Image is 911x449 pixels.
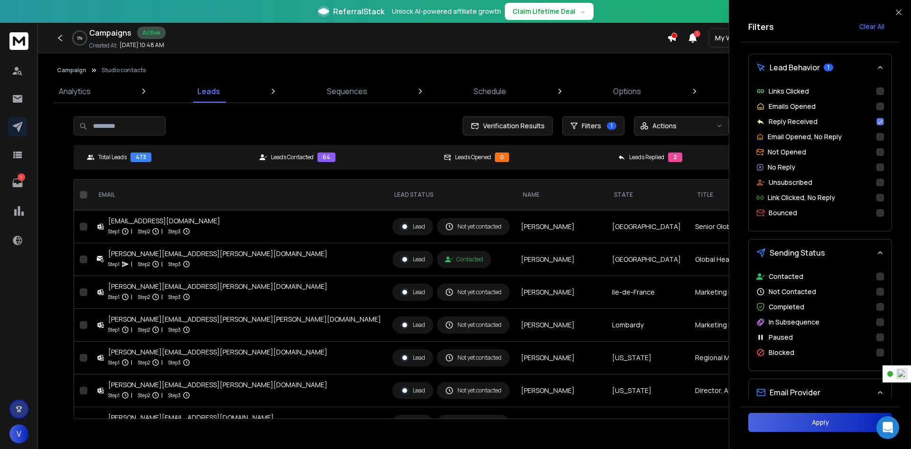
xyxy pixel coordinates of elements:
p: Emails Opened [769,102,816,111]
td: [PERSON_NAME] [515,243,606,276]
p: Step 2 [138,227,150,236]
div: [PERSON_NAME][EMAIL_ADDRESS][PERSON_NAME][DOMAIN_NAME] [108,347,327,357]
p: 1 [18,173,25,181]
button: Clear All [852,17,892,36]
div: Not yet contacted [445,386,502,395]
div: [PERSON_NAME][EMAIL_ADDRESS][PERSON_NAME][DOMAIN_NAME] [108,380,327,390]
p: | [131,259,132,269]
p: Step 3 [168,259,181,269]
td: [PERSON_NAME] [515,276,606,309]
button: Claim Lifetime Deal [505,3,594,20]
button: Apply [748,413,892,432]
p: Step 2 [138,325,150,334]
span: Filters [582,121,601,131]
p: Options [613,86,641,97]
div: [PERSON_NAME][EMAIL_ADDRESS][PERSON_NAME][DOMAIN_NAME] [108,282,327,291]
button: Lead Behavior1 [749,54,892,81]
p: Not Contacted [769,287,816,296]
td: [GEOGRAPHIC_DATA] [606,407,689,440]
p: | [161,358,163,367]
div: 64 [317,153,335,162]
td: Lombardy [606,309,689,342]
td: Marketing Director [689,309,772,342]
div: Lead Behavior1 [749,81,892,231]
td: [PERSON_NAME] [515,210,606,243]
span: 1 [694,30,700,37]
div: Not yet contacted [445,288,502,296]
p: Step 1 [108,325,120,334]
p: Analytics [59,86,91,97]
p: Studio contacts [102,67,146,74]
p: Bounced [769,208,797,218]
th: LEAD STATUS [387,180,515,210]
span: Lead Behavior [770,62,820,73]
p: Leads Replied [629,153,664,161]
div: Not yet contacted [445,222,502,231]
p: [DATE] 10:48 AM [120,41,164,49]
p: | [131,325,132,334]
div: 473 [130,153,151,162]
p: Completed [769,302,804,312]
th: title [689,180,772,210]
p: Schedule [474,86,506,97]
p: Email Opened, No Reply [768,132,842,142]
p: Step 3 [168,292,181,302]
div: Not yet contacted [445,353,502,362]
span: 1 [607,122,616,130]
span: 1 [824,64,833,71]
td: [GEOGRAPHIC_DATA] [606,210,689,243]
div: Lead [400,222,425,231]
span: → [579,7,586,16]
div: Not yet contacted [445,321,502,329]
td: [PERSON_NAME] [515,342,606,374]
p: | [161,292,163,302]
td: [PERSON_NAME] [515,309,606,342]
span: Email Provider [770,387,820,398]
p: Leads [197,86,220,97]
p: Total Leads [98,153,127,161]
p: No Reply [768,162,795,172]
div: Open Intercom Messenger [876,416,899,439]
div: Lead [400,255,425,264]
p: Step 2 [138,391,150,400]
p: Reply Received [769,117,818,126]
button: Sending Status [749,239,892,266]
div: [PERSON_NAME][EMAIL_ADDRESS][PERSON_NAME][PERSON_NAME][DOMAIN_NAME] [108,315,381,324]
span: V [9,424,28,443]
p: Step 3 [168,358,181,367]
p: | [161,259,163,269]
td: [US_STATE] [606,374,689,407]
p: Step 2 [138,358,150,367]
th: EMAIL [91,180,387,210]
div: 2 [668,153,682,162]
h1: Campaigns [89,27,131,38]
span: Sending Status [770,247,825,258]
div: Active [137,27,166,39]
div: 0 [495,153,509,162]
td: Director, Access Marketing [689,374,772,407]
p: My Workspace [715,33,765,43]
p: | [161,227,163,236]
p: | [131,358,132,367]
h2: Filters [748,20,774,33]
td: Head of Marketing Rare & [MEDICAL_DATA] [689,407,772,440]
p: In Subsequence [769,317,819,327]
td: Regional Marketing Director [689,342,772,374]
div: Lead [400,321,425,329]
div: [EMAIL_ADDRESS][DOMAIN_NAME] [108,216,220,226]
div: Contacted [445,256,483,263]
div: Sending Status [749,266,892,371]
td: [PERSON_NAME] [515,374,606,407]
p: | [131,227,132,236]
p: Leads Contacted [271,153,314,161]
div: Lead [400,288,425,296]
p: 0 % [77,35,83,41]
p: Step 1 [108,292,120,302]
td: Ile-de-France [606,276,689,309]
p: Step 1 [108,391,120,400]
p: Not Opened [768,147,806,157]
td: [PERSON_NAME] [515,407,606,440]
p: Contacted [769,272,803,281]
button: Campaign [57,67,86,74]
p: | [131,292,132,302]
